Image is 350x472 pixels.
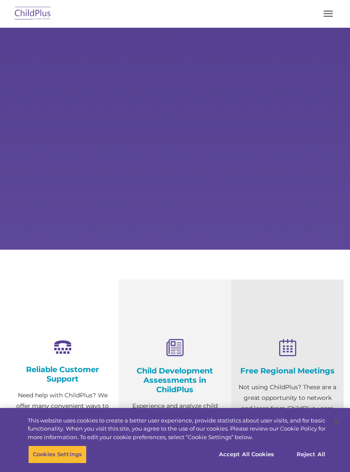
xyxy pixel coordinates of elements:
button: Close [327,412,346,431]
button: Reject All [284,446,338,463]
p: Not using ChildPlus? These are a great opportunity to network and learn from ChildPlus users. Fin... [238,382,337,435]
p: Need help with ChildPlus? We offer many convenient ways to contact our amazing Customer Support r... [13,390,112,465]
button: Accept All Cookies [214,446,279,463]
h4: Reliable Customer Support [13,365,112,384]
button: Cookies Settings [28,446,87,463]
img: ChildPlus by Procare Solutions [13,4,53,24]
p: Experience and analyze child assessments and Head Start data management in one system with zero c... [125,401,225,465]
h4: Child Development Assessments in ChildPlus [125,366,225,394]
div: This website uses cookies to create a better user experience, provide statistics about user visit... [28,417,326,442]
h4: Free Regional Meetings [238,366,337,376]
